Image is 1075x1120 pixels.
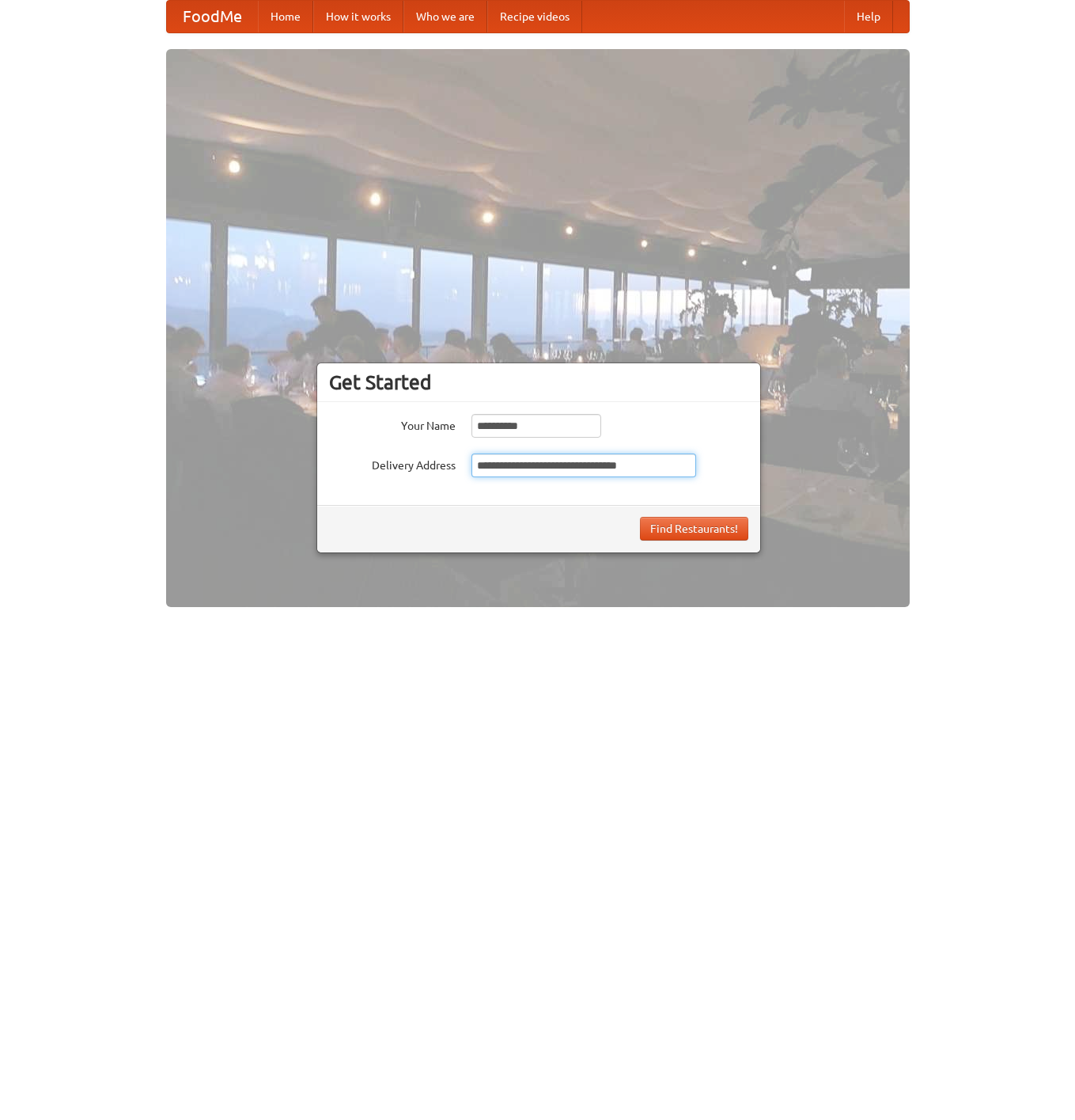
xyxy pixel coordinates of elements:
h3: Get Started [329,370,748,394]
a: Who we are [403,1,487,32]
label: Delivery Address [329,454,456,473]
button: Find Restaurants! [640,517,748,541]
a: Home [258,1,313,32]
a: Help [844,1,893,32]
a: How it works [313,1,403,32]
a: FoodMe [167,1,258,32]
label: Your Name [329,414,456,434]
a: Recipe videos [487,1,582,32]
